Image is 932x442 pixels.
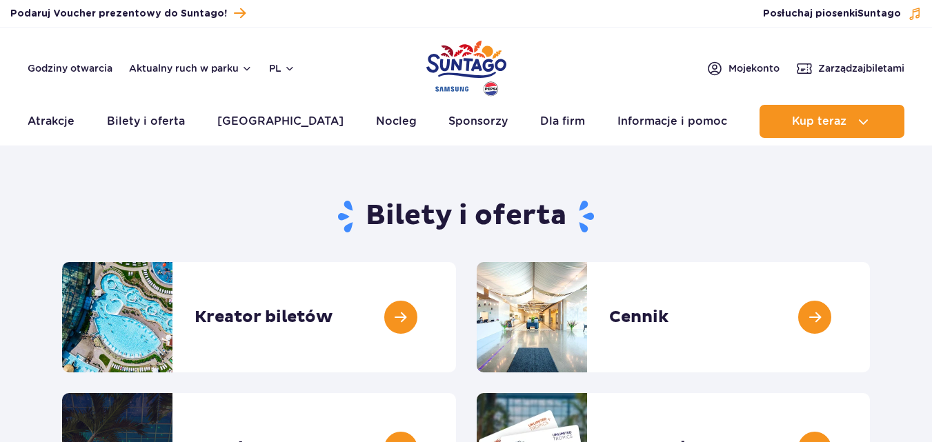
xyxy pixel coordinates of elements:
button: Posłuchaj piosenkiSuntago [763,7,922,21]
button: Aktualny ruch w parku [129,63,252,74]
span: Suntago [857,9,901,19]
a: Bilety i oferta [107,105,185,138]
h1: Bilety i oferta [62,199,870,234]
button: Kup teraz [760,105,904,138]
a: Park of Poland [426,34,506,98]
a: Atrakcje [28,105,75,138]
span: Kup teraz [792,115,846,128]
a: Sponsorzy [448,105,508,138]
a: Podaruj Voucher prezentowy do Suntago! [10,4,246,23]
a: Dla firm [540,105,585,138]
a: [GEOGRAPHIC_DATA] [217,105,344,138]
span: Moje konto [728,61,780,75]
span: Podaruj Voucher prezentowy do Suntago! [10,7,227,21]
a: Zarządzajbiletami [796,60,904,77]
a: Nocleg [376,105,417,138]
a: Mojekonto [706,60,780,77]
a: Godziny otwarcia [28,61,112,75]
span: Zarządzaj biletami [818,61,904,75]
button: pl [269,61,295,75]
a: Informacje i pomoc [617,105,727,138]
span: Posłuchaj piosenki [763,7,901,21]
